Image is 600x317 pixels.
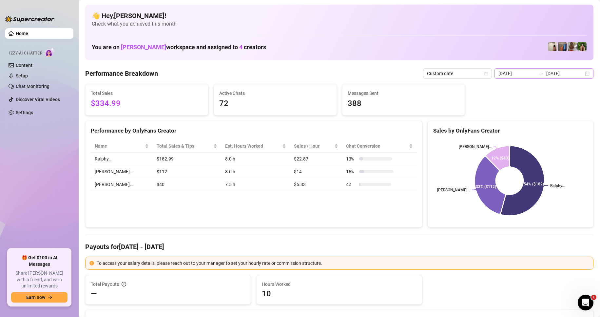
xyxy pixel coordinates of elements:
[262,288,416,299] span: 10
[16,63,32,68] a: Content
[498,70,536,77] input: Start date
[16,84,49,89] a: Chat Monitoring
[48,295,52,300] span: arrow-right
[221,165,290,178] td: 8.0 h
[577,42,587,51] img: Nathaniel
[5,16,54,22] img: logo-BBDzfeDw.svg
[85,242,593,251] h4: Payouts for [DATE] - [DATE]
[16,110,33,115] a: Settings
[91,178,153,191] td: [PERSON_NAME]…
[11,270,68,289] span: Share [PERSON_NAME] with a friend, and earn unlimited rewards
[92,20,587,28] span: Check what you achieved this month
[153,178,221,191] td: $40
[239,44,242,51] span: 4
[16,97,60,102] a: Discover Viral Videos
[550,183,565,188] text: Ralphy…
[122,282,126,286] span: info-circle
[92,44,266,51] h1: You are on workspace and assigned to creators
[346,181,357,188] span: 4 %
[342,140,417,153] th: Chat Conversion
[157,142,212,150] span: Total Sales & Tips
[546,70,584,77] input: End date
[290,178,342,191] td: $5.33
[16,31,28,36] a: Home
[591,295,596,300] span: 1
[97,260,589,267] div: To access your salary details, please reach out to your manager to set your hourly rate or commis...
[221,178,290,191] td: 7.5 h
[11,255,68,267] span: 🎁 Get $100 in AI Messages
[221,153,290,165] td: 8.0 h
[85,69,158,78] h4: Performance Breakdown
[427,69,488,78] span: Custom date
[153,140,221,153] th: Total Sales & Tips
[538,71,544,76] span: swap-right
[9,50,42,56] span: Izzy AI Chatter
[91,126,417,135] div: Performance by OnlyFans Creator
[578,295,593,310] iframe: Intercom live chat
[91,90,203,97] span: Total Sales
[91,97,203,110] span: $334.99
[290,153,342,165] td: $22.87
[219,90,331,97] span: Active Chats
[91,165,153,178] td: [PERSON_NAME]…
[346,142,408,150] span: Chat Conversion
[290,165,342,178] td: $14
[433,126,588,135] div: Sales by OnlyFans Creator
[538,71,544,76] span: to
[16,73,28,78] a: Setup
[225,142,281,150] div: Est. Hours Worked
[294,142,333,150] span: Sales / Hour
[95,142,144,150] span: Name
[346,168,357,175] span: 16 %
[219,97,331,110] span: 72
[91,281,119,288] span: Total Payouts
[290,140,342,153] th: Sales / Hour
[548,42,557,51] img: Ralphy
[121,44,166,51] span: [PERSON_NAME]
[153,165,221,178] td: $112
[348,90,460,97] span: Messages Sent
[153,153,221,165] td: $182.99
[45,48,55,57] img: AI Chatter
[459,144,492,149] text: [PERSON_NAME]…
[91,140,153,153] th: Name
[26,295,45,300] span: Earn now
[568,42,577,51] img: Nathaniel
[484,72,488,75] span: calendar
[346,155,357,162] span: 13 %
[437,188,470,192] text: [PERSON_NAME]…
[89,261,94,265] span: exclamation-circle
[92,11,587,20] h4: 👋 Hey, [PERSON_NAME] !
[11,292,68,303] button: Earn nowarrow-right
[348,97,460,110] span: 388
[262,281,416,288] span: Hours Worked
[91,153,153,165] td: Ralphy…
[91,288,97,299] span: —
[558,42,567,51] img: Wayne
